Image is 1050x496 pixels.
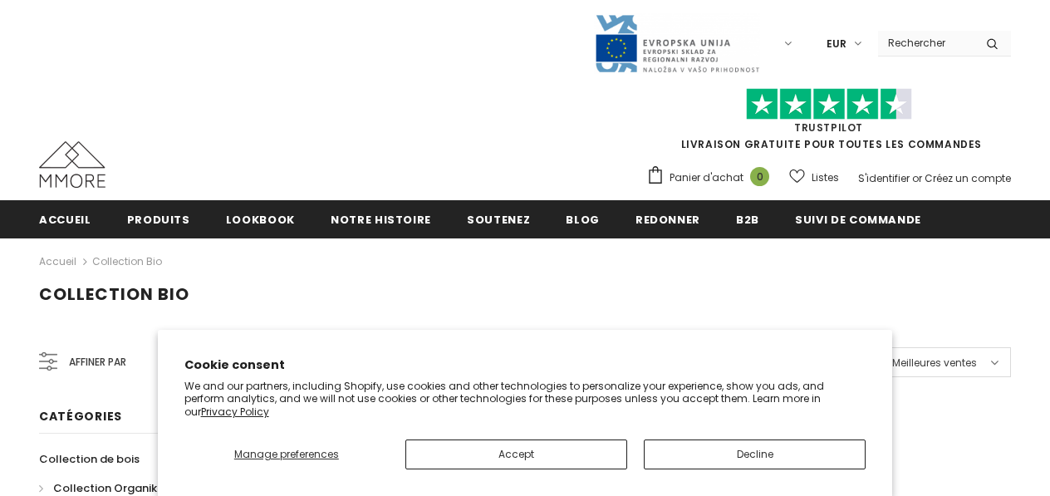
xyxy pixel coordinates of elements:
span: 0 [750,167,769,186]
a: soutenez [467,200,530,238]
span: Collection de bois [39,451,140,467]
span: EUR [827,36,846,52]
a: Accueil [39,252,76,272]
span: Notre histoire [331,212,431,228]
button: Accept [405,440,627,469]
a: Panier d'achat 0 [646,165,778,190]
span: Redonner [635,212,700,228]
button: Manage preferences [184,440,389,469]
a: Créez un compte [925,171,1011,185]
span: Meilleures ventes [892,355,977,371]
span: Catégories [39,408,122,425]
span: soutenez [467,212,530,228]
a: Accueil [39,200,91,238]
span: Manage preferences [234,447,339,461]
a: Collection de bois [39,444,140,474]
a: TrustPilot [794,120,863,135]
span: Accueil [39,212,91,228]
a: Collection Bio [92,254,162,268]
a: Lookbook [226,200,295,238]
button: Decline [644,440,866,469]
span: B2B [736,212,759,228]
span: Lookbook [226,212,295,228]
a: B2B [736,200,759,238]
span: Collection Bio [39,282,189,306]
span: LIVRAISON GRATUITE POUR TOUTES LES COMMANDES [646,96,1011,151]
span: or [912,171,922,185]
a: S'identifier [858,171,910,185]
input: Search Site [878,31,974,55]
span: Blog [566,212,600,228]
a: Blog [566,200,600,238]
a: Produits [127,200,190,238]
a: Suivi de commande [795,200,921,238]
span: Panier d'achat [670,169,743,186]
img: Faites confiance aux étoiles pilotes [746,88,912,120]
p: We and our partners, including Shopify, use cookies and other technologies to personalize your ex... [184,380,866,419]
span: Produits [127,212,190,228]
img: Javni Razpis [594,13,760,74]
a: Redonner [635,200,700,238]
a: Listes [789,163,839,192]
h2: Cookie consent [184,356,866,374]
span: Suivi de commande [795,212,921,228]
span: Listes [812,169,839,186]
span: Collection Organika [53,480,164,496]
a: Javni Razpis [594,36,760,50]
a: Privacy Policy [201,405,269,419]
a: Notre histoire [331,200,431,238]
span: Affiner par [69,353,126,371]
img: Cas MMORE [39,141,105,188]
